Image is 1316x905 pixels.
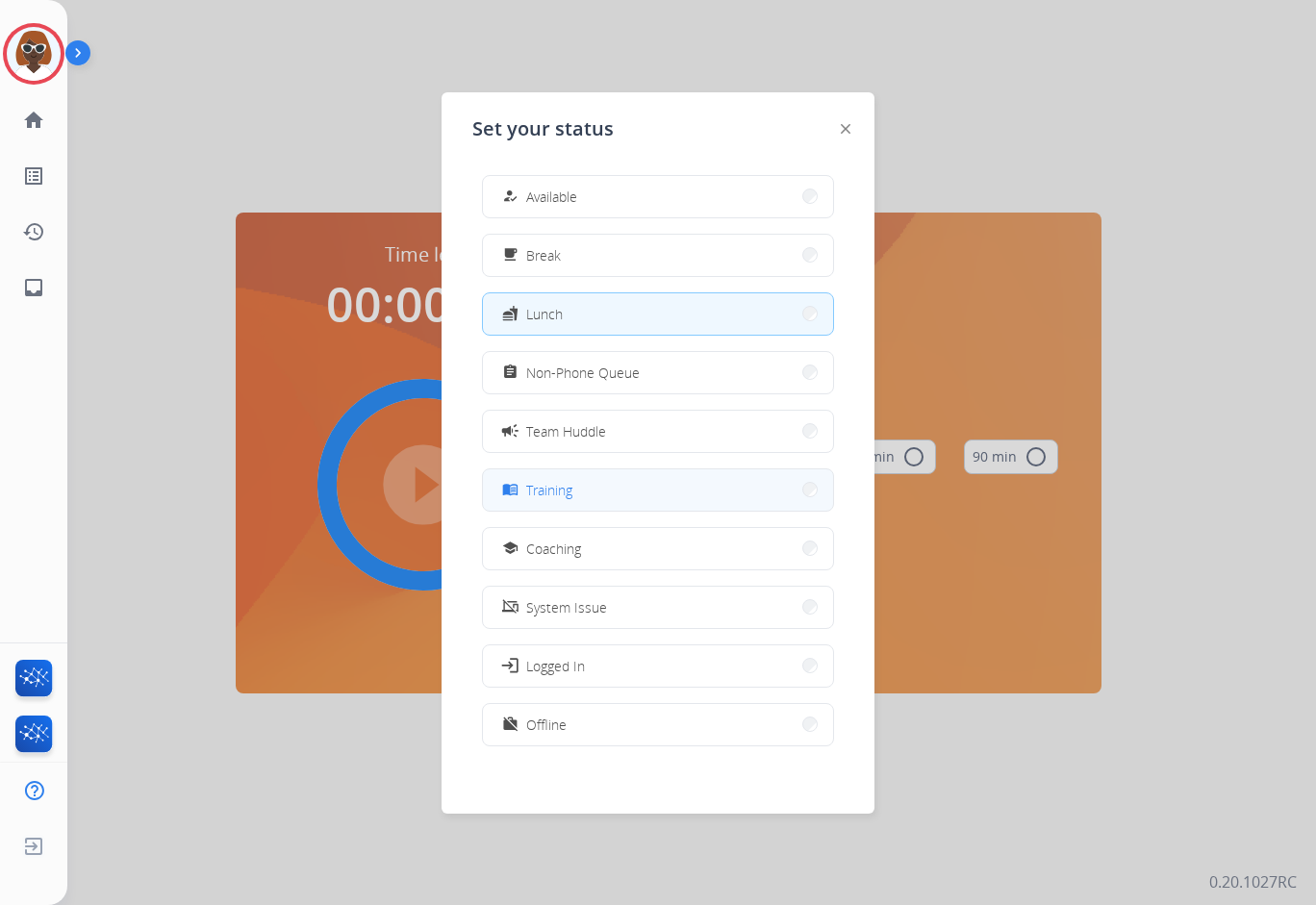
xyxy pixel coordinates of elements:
[7,27,61,81] img: avatar
[526,656,585,676] span: Logged In
[502,599,519,616] mat-icon: phonelink_off
[526,245,561,265] span: Break
[526,187,577,207] span: Available
[483,176,833,217] button: Available
[502,716,519,733] mat-icon: work_off
[500,656,519,675] mat-icon: login
[22,220,45,243] mat-icon: history
[502,540,519,557] mat-icon: school
[483,293,833,335] button: Lunch
[841,124,850,134] img: close-button
[483,528,833,569] button: Coaching
[483,235,833,276] button: Break
[502,365,519,381] mat-icon: assignment
[483,352,833,393] button: Non-Phone Queue
[22,109,45,132] mat-icon: home
[1209,870,1297,893] p: 0.20.1027RC
[526,304,563,324] span: Lunch
[526,363,640,383] span: Non-Phone Queue
[526,715,567,735] span: Offline
[22,164,45,188] mat-icon: list_alt
[526,597,607,617] span: System Issue
[502,247,519,264] mat-icon: free_breakfast
[483,704,833,745] button: Offline
[502,189,519,205] mat-icon: how_to_reg
[22,276,45,299] mat-icon: inbox
[483,411,833,452] button: Team Huddle
[526,421,606,441] span: Team Huddle
[526,480,572,500] span: Training
[500,421,519,440] mat-icon: campaign
[502,306,519,322] mat-icon: fastfood
[472,115,614,142] span: Set your status
[483,587,833,628] button: System Issue
[502,482,519,498] mat-icon: menu_book
[483,469,833,511] button: Training
[483,645,833,687] button: Logged In
[526,539,581,559] span: Coaching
